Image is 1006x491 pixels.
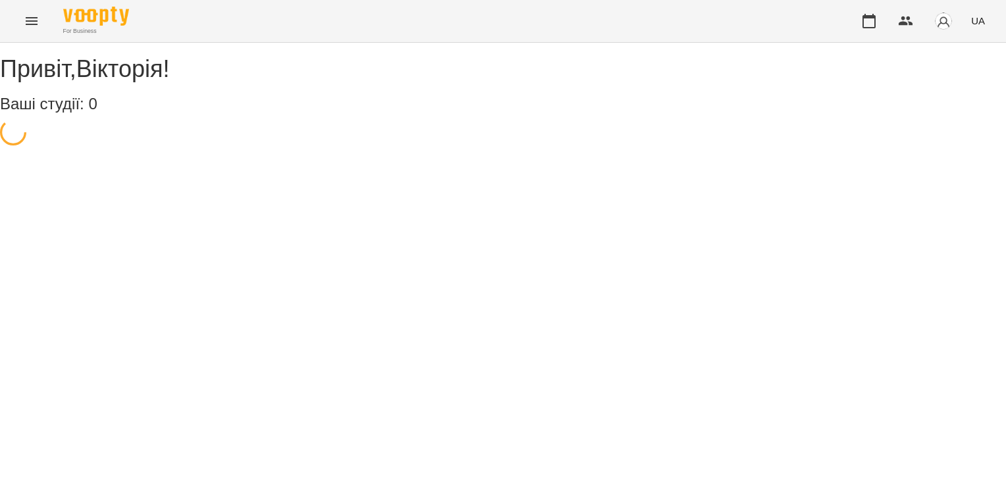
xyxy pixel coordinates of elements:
[16,5,47,37] button: Menu
[63,7,129,26] img: Voopty Logo
[971,14,985,28] span: UA
[88,95,97,113] span: 0
[966,9,990,33] button: UA
[63,27,129,36] span: For Business
[934,12,953,30] img: avatar_s.png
